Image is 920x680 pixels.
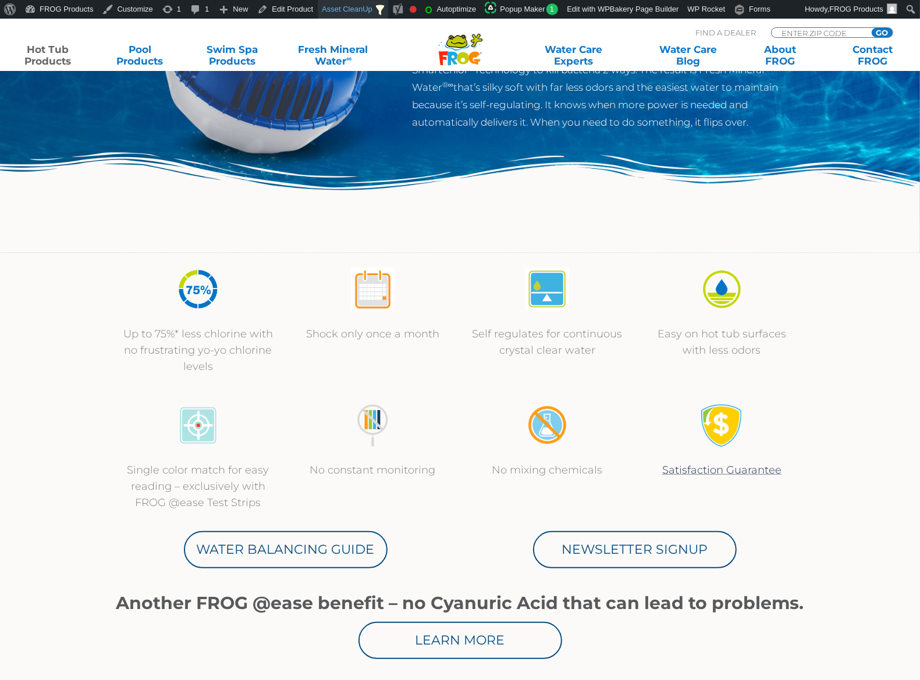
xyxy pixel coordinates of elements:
[872,28,893,37] input: GO
[837,44,908,67] a: ContactFROG
[297,326,449,342] p: Shock only once a month
[123,462,274,511] p: Single color match for easy reading – exclusively with FROG @ease Test Strips
[196,44,268,67] a: Swim SpaProducts
[515,44,631,67] a: Water CareExperts
[111,593,809,613] h1: Another FROG @ease benefit – no Cyanuric Acid that can lead to problems.
[830,5,883,13] span: FROG Products
[744,44,816,67] a: AboutFROG
[351,404,395,447] img: No Constant Monitoring — FROG® Self-Regulating Water Care
[358,622,562,659] a: Learn More
[184,531,388,568] a: Water Balancing Guide
[652,44,724,67] a: Water CareBlog
[700,404,744,447] img: Money-Back & Satisfaction Guarantee — FROG® Promise of Quality
[533,531,737,568] a: Newsletter Signup
[104,44,176,67] a: PoolProducts
[410,6,417,13] div: Focus keyphrase not set
[289,44,378,67] a: Fresh MineralWater∞
[472,462,623,478] p: No mixing chemicals
[546,3,559,15] span: 1
[176,268,220,311] img: 75% Less Chlorine — FROG® Fresh Mineral Water® Advantage
[442,80,453,89] sup: ®∞
[700,268,744,311] img: Easy on Swim Spa Surfaces & Less Odor — FROG® Gentle Water Care
[662,464,782,476] a: Satisfaction Guarantee
[12,44,83,67] a: Hot TubProducts
[472,326,623,358] p: Self regulates for continuous crystal clear water
[525,404,569,447] img: No Mixing Chemicals — FROG® Pre-Filled, Easy Water Care
[780,28,859,38] input: Zip Code Form
[525,268,569,311] img: Self-Regulates for Continuous Crystal-Clear Water — FROG® Smart Water Care
[176,404,220,447] img: Single Color Match — Easy Reading with FROG® @ease® Test Strips
[297,462,449,478] p: No constant monitoring
[351,268,395,311] img: Shock Only Once a Month — FROG® Easy Water Care Benefit
[647,326,798,358] p: Easy on hot tub surfaces with less odors
[346,54,351,63] sup: ∞
[123,326,274,375] p: Up to 75%* less chlorine with no frustrating yo-yo chlorine levels
[695,27,756,38] p: Find A Dealer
